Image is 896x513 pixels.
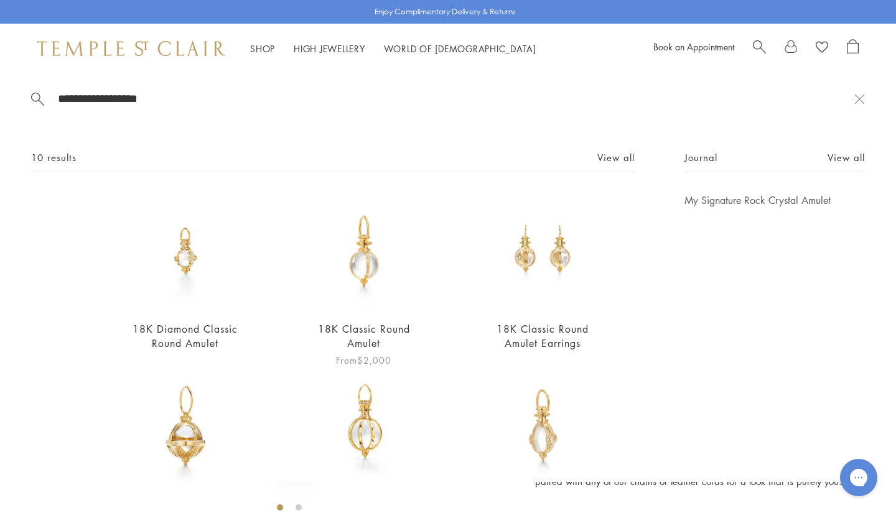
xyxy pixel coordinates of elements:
[127,193,243,310] img: P51800-R8
[250,42,275,55] a: ShopShop
[31,150,77,165] span: 10 results
[336,353,391,367] span: From
[834,455,884,501] iframe: Gorgias live chat messenger
[384,42,536,55] a: World of [DEMOGRAPHIC_DATA]World of [DEMOGRAPHIC_DATA]
[684,193,865,207] a: My Signature Rock Crystal Amulet
[653,40,734,53] a: Book an Appointment
[753,39,766,58] a: Search
[816,39,828,58] a: View Wishlist
[306,367,422,484] img: 18K Round Astrid Amulet
[250,41,536,57] nav: Main navigation
[37,41,225,56] img: Temple St. Clair
[485,367,601,484] img: P51808-E11PVLUN
[828,150,865,164] a: View all
[375,6,516,18] p: Enjoy Complimentary Delivery & Returns
[597,150,635,164] a: View all
[847,39,859,58] a: Open Shopping Bag
[294,42,365,55] a: High JewelleryHigh Jewellery
[318,322,410,350] a: 18K Classic Round Amulet
[497,322,589,350] a: 18K Classic Round Amulet Earrings
[133,322,238,350] a: 18K Diamond Classic Round Amulet
[306,193,422,310] img: P55800-R11
[357,354,391,366] span: $2,000
[127,367,243,484] img: 18K Round Arcadia Amulet
[485,193,601,310] img: 18K Classic Round Amulet Earrings
[684,150,717,165] span: Journal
